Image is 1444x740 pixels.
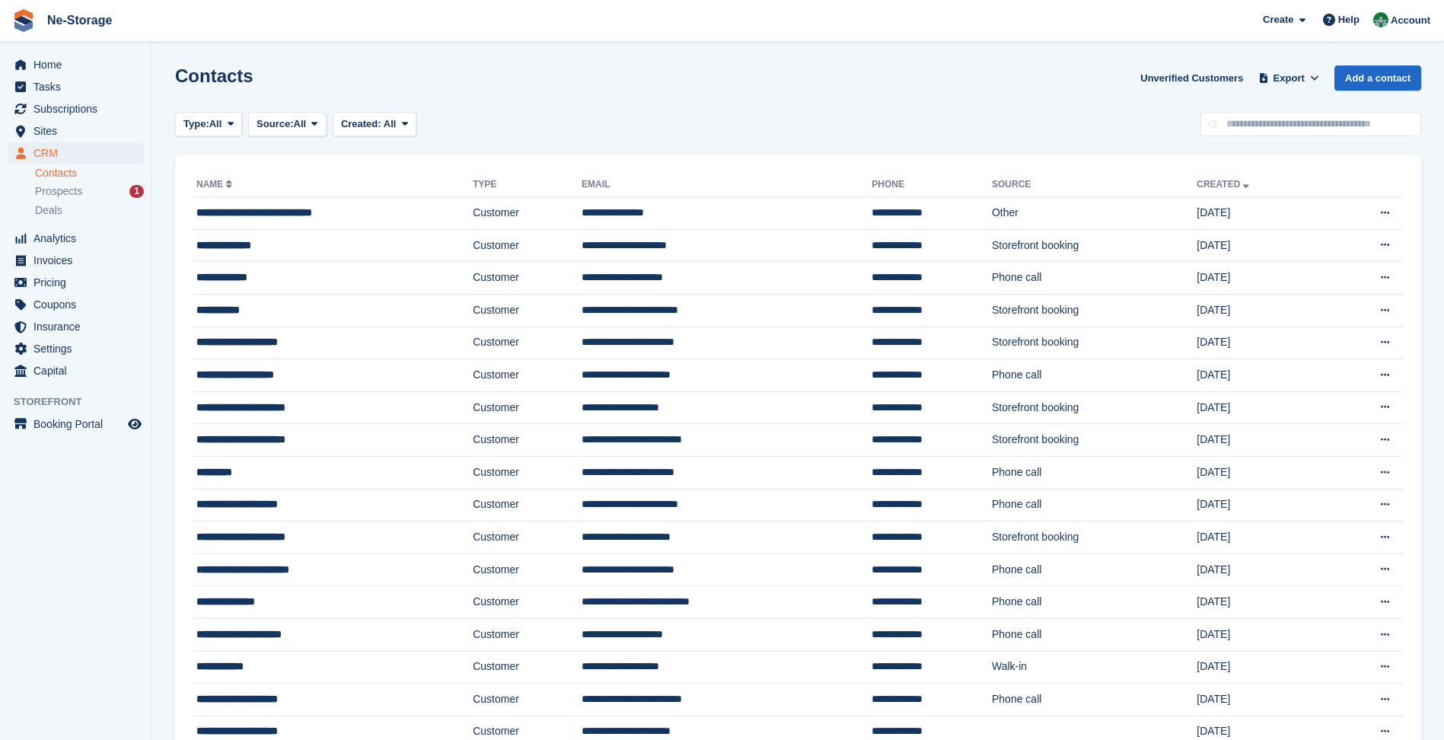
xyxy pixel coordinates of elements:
td: Customer [473,197,582,230]
td: Phone call [992,618,1197,651]
span: Account [1391,13,1430,28]
span: Help [1338,12,1360,27]
span: Subscriptions [33,98,125,120]
a: menu [8,294,144,315]
a: menu [8,250,144,271]
td: Phone call [992,456,1197,489]
a: Contacts [35,166,144,180]
a: Deals [35,203,144,218]
td: Phone call [992,489,1197,522]
a: menu [8,98,144,120]
td: [DATE] [1197,391,1328,424]
a: Name [196,179,235,190]
th: Phone [872,173,992,197]
td: Customer [473,651,582,684]
td: [DATE] [1197,359,1328,392]
td: Customer [473,262,582,295]
span: Storefront [14,394,151,410]
td: Storefront booking [992,424,1197,457]
td: Phone call [992,586,1197,619]
a: Prospects 1 [35,183,144,199]
span: Prospects [35,184,82,199]
td: [DATE] [1197,197,1328,230]
td: [DATE] [1197,586,1328,619]
a: Preview store [126,415,144,433]
a: menu [8,413,144,435]
a: menu [8,316,144,337]
td: [DATE] [1197,424,1328,457]
td: Customer [473,553,582,586]
td: [DATE] [1197,229,1328,262]
span: Settings [33,338,125,359]
span: Home [33,54,125,75]
td: Phone call [992,684,1197,716]
a: menu [8,142,144,164]
a: menu [8,120,144,142]
td: Storefront booking [992,294,1197,327]
a: Ne-Storage [41,8,118,33]
span: CRM [33,142,125,164]
td: [DATE] [1197,327,1328,359]
button: Created: All [333,112,416,137]
span: Capital [33,360,125,381]
span: All [384,118,397,129]
td: Customer [473,424,582,457]
td: Storefront booking [992,229,1197,262]
span: All [209,116,222,132]
td: Customer [473,684,582,716]
span: Insurance [33,316,125,337]
a: Add a contact [1334,65,1421,91]
td: Walk-in [992,651,1197,684]
a: menu [8,76,144,97]
span: Deals [35,203,62,218]
button: Source: All [248,112,327,137]
td: [DATE] [1197,522,1328,554]
div: 1 [129,185,144,198]
span: Booking Portal [33,413,125,435]
span: Tasks [33,76,125,97]
td: [DATE] [1197,294,1328,327]
td: [DATE] [1197,489,1328,522]
td: Customer [473,359,582,392]
a: menu [8,228,144,249]
td: Customer [473,327,582,359]
td: Customer [473,586,582,619]
td: Customer [473,522,582,554]
span: Pricing [33,272,125,293]
td: [DATE] [1197,553,1328,586]
a: Created [1197,179,1252,190]
span: Create [1263,12,1293,27]
td: Phone call [992,359,1197,392]
td: Other [992,197,1197,230]
td: [DATE] [1197,651,1328,684]
span: Sites [33,120,125,142]
td: Storefront booking [992,522,1197,554]
span: Invoices [33,250,125,271]
a: menu [8,360,144,381]
td: [DATE] [1197,262,1328,295]
td: Phone call [992,262,1197,295]
span: Created: [341,118,381,129]
a: menu [8,54,144,75]
td: [DATE] [1197,456,1328,489]
span: Coupons [33,294,125,315]
span: Analytics [33,228,125,249]
th: Source [992,173,1197,197]
td: Customer [473,489,582,522]
img: stora-icon-8386f47178a22dfd0bd8f6a31ec36ba5ce8667c1dd55bd0f319d3a0aa187defe.svg [12,9,35,32]
span: Export [1273,71,1305,86]
td: [DATE] [1197,684,1328,716]
span: All [294,116,307,132]
td: Customer [473,618,582,651]
th: Email [582,173,872,197]
h1: Contacts [175,65,253,86]
td: Customer [473,229,582,262]
td: Customer [473,456,582,489]
a: menu [8,272,144,293]
a: menu [8,338,144,359]
td: [DATE] [1197,618,1328,651]
td: Phone call [992,553,1197,586]
a: Unverified Customers [1134,65,1249,91]
th: Type [473,173,582,197]
td: Customer [473,294,582,327]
